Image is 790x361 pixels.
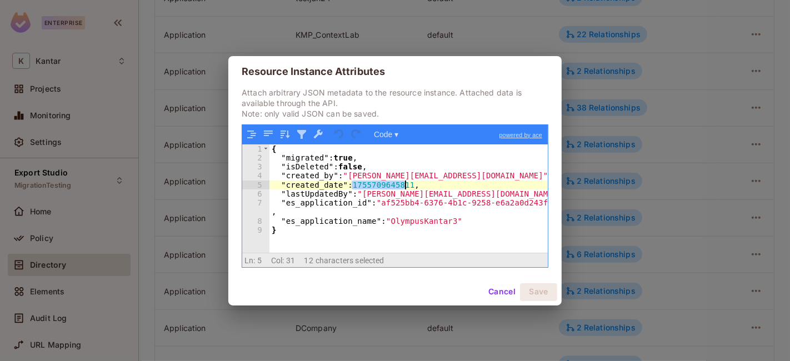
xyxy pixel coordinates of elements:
[520,283,557,301] button: Save
[242,162,269,171] div: 3
[494,125,548,145] a: powered by ace
[311,127,326,142] button: Repair JSON: fix quotes and escape characters, remove comments and JSONP notation, turn JavaScrip...
[242,144,269,153] div: 1
[271,256,284,265] span: Col:
[242,198,269,217] div: 7
[242,171,269,180] div: 4
[244,256,255,265] span: Ln:
[242,225,269,234] div: 9
[242,189,269,198] div: 6
[370,127,402,142] button: Code ▾
[332,127,347,142] button: Undo last action (Ctrl+Z)
[242,87,548,119] p: Attach arbitrary JSON metadata to the resource instance. Attached data is available through the A...
[242,180,269,189] div: 5
[257,256,262,265] span: 5
[261,127,276,142] button: Compact JSON data, remove all whitespaces (Ctrl+Shift+I)
[278,127,292,142] button: Sort contents
[286,256,295,265] span: 31
[484,283,520,301] button: Cancel
[228,56,562,87] h2: Resource Instance Attributes
[244,127,259,142] button: Format JSON data, with proper indentation and line feeds (Ctrl+I)
[304,256,313,265] span: 12
[242,153,269,162] div: 2
[242,217,269,225] div: 8
[349,127,363,142] button: Redo (Ctrl+Shift+Z)
[294,127,309,142] button: Filter, sort, or transform contents
[316,256,384,265] span: characters selected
